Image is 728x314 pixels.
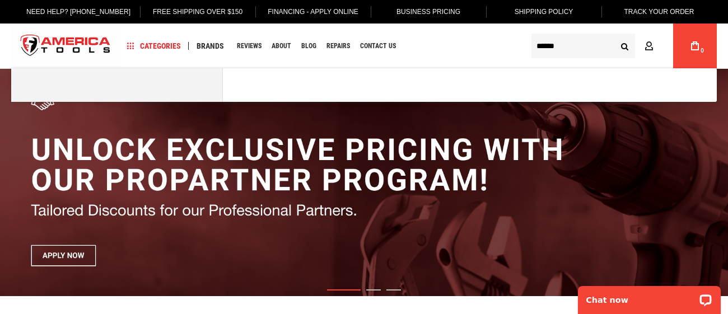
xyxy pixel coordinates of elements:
[11,25,120,67] a: store logo
[272,43,291,49] span: About
[197,42,224,50] span: Brands
[571,279,728,314] iframe: LiveChat chat widget
[11,25,120,67] img: America Tools
[122,39,186,54] a: Categories
[237,43,262,49] span: Reviews
[326,43,350,49] span: Repairs
[127,42,181,50] span: Categories
[301,43,316,49] span: Blog
[355,39,401,54] a: Contact Us
[296,39,321,54] a: Blog
[360,43,396,49] span: Contact Us
[701,48,704,54] span: 0
[614,35,635,57] button: Search
[515,8,573,16] span: Shipping Policy
[321,39,355,54] a: Repairs
[192,39,229,54] a: Brands
[232,39,267,54] a: Reviews
[684,24,706,68] a: 0
[267,39,296,54] a: About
